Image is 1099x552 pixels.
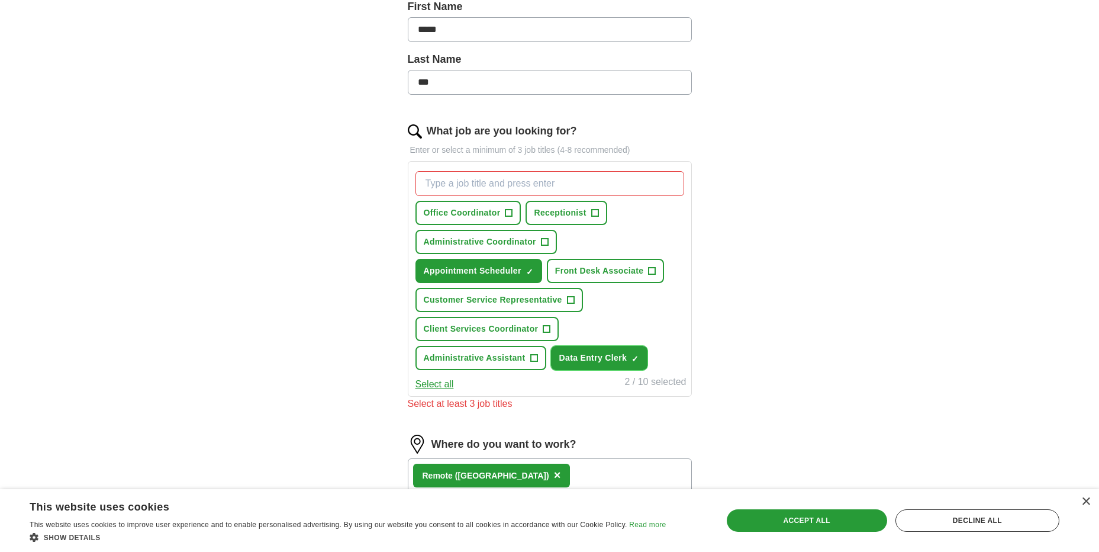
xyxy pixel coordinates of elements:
[415,317,559,341] button: Client Services Coordinator
[895,509,1059,532] div: Decline all
[431,437,576,452] label: Where do you want to work?
[408,52,692,68] label: Last Name
[408,397,692,411] div: Select at least 3 job titles
[415,288,583,312] button: Customer Service Representative
[554,468,561,482] span: ×
[526,201,607,225] button: Receptionist
[424,323,539,335] span: Client Services Coordinator
[427,123,577,139] label: What job are you looking for?
[551,346,648,370] button: Data Entry Clerk✓
[424,294,562,306] span: Customer Service Representative
[629,521,666,529] a: Read more, opens a new window
[624,375,686,391] div: 2 / 10 selected
[30,531,666,543] div: Show details
[30,496,636,514] div: This website uses cookies
[415,230,557,254] button: Administrative Coordinator
[415,377,454,391] button: Select all
[1081,498,1090,506] div: Close
[526,267,533,277] span: ✓
[727,509,887,532] div: Accept all
[547,259,665,283] button: Front Desk Associate
[408,435,427,454] img: location.png
[415,171,684,196] input: Type a job title and press enter
[424,352,526,364] span: Administrative Assistant
[424,265,521,277] span: Appointment Scheduler
[555,265,644,277] span: Front Desk Associate
[415,201,521,225] button: Office Coordinator
[415,346,546,370] button: Administrative Assistant
[424,236,536,248] span: Administrative Coordinator
[534,207,586,219] span: Receptionist
[30,521,627,529] span: This website uses cookies to improve user experience and to enable personalised advertising. By u...
[423,470,549,482] div: Remote ([GEOGRAPHIC_DATA])
[408,144,692,156] p: Enter or select a minimum of 3 job titles (4-8 recommended)
[631,354,639,364] span: ✓
[415,259,542,283] button: Appointment Scheduler✓
[424,207,501,219] span: Office Coordinator
[559,352,627,364] span: Data Entry Clerk
[408,124,422,139] img: search.png
[44,534,101,542] span: Show details
[554,467,561,484] button: ×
